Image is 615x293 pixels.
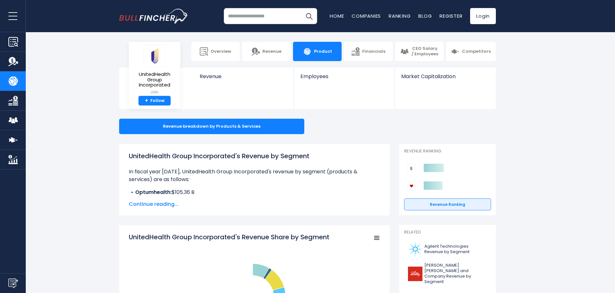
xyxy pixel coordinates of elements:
[200,73,288,79] span: Revenue
[440,13,462,19] a: Register
[301,8,317,24] button: Search
[344,42,393,61] a: Financials
[242,42,291,61] a: Revenue
[129,168,380,183] p: In fiscal year [DATE], UnitedHealth Group Incorporated's revenue by segment (products & services)...
[293,42,342,61] a: Product
[395,68,495,90] a: Market Capitalization
[193,68,294,90] a: Revenue
[470,8,496,24] a: Login
[404,261,491,286] a: [PERSON_NAME] [PERSON_NAME] and Company Revenue by Segment
[411,46,439,57] span: CEO Salary / Employees
[119,119,304,134] div: Revenue breakdown by Products & Services
[262,49,281,54] span: Revenue
[407,164,416,172] img: UnitedHealth Group Incorporated competitors logo
[404,230,491,235] p: Related
[424,244,487,255] span: Agilent Technologies Revenue by Segment
[135,188,172,196] b: Optumhealth:
[424,263,487,285] span: [PERSON_NAME] [PERSON_NAME] and Company Revenue by Segment
[401,73,489,79] span: Market Capitalization
[129,200,380,208] span: Continue reading...
[145,98,148,104] strong: +
[352,13,381,19] a: Companies
[134,45,175,96] a: UnitedHealth Group Incorporated UNH
[119,9,188,23] img: bullfincher logo
[211,49,231,54] span: Overview
[446,42,496,61] a: Competitors
[395,42,444,61] a: CEO Salary / Employees
[404,198,491,211] a: Revenue Ranking
[129,151,380,161] h1: UnitedHealth Group Incorporated's Revenue by Segment
[330,13,344,19] a: Home
[389,13,411,19] a: Ranking
[362,49,385,54] span: Financials
[404,240,491,258] a: Agilent Technologies Revenue by Segment
[134,89,175,95] small: UNH
[418,13,432,19] a: Blog
[408,242,422,256] img: A logo
[191,42,240,61] a: Overview
[134,72,175,88] span: UnitedHealth Group Incorporated
[129,233,329,242] tspan: UnitedHealth Group Incorporated's Revenue Share by Segment
[462,49,491,54] span: Competitors
[314,49,332,54] span: Product
[407,182,416,190] img: CVS Health Corporation competitors logo
[119,9,188,23] a: Go to homepage
[300,73,388,79] span: Employees
[294,68,394,90] a: Employees
[408,267,422,281] img: LLY logo
[404,149,491,154] p: Revenue Ranking
[129,188,380,196] li: $105.36 B
[138,96,171,106] a: +Follow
